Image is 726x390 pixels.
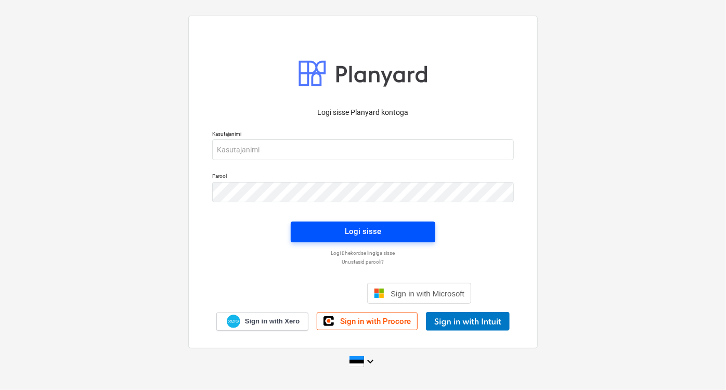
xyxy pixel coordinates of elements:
img: Microsoft logo [374,288,384,298]
input: Kasutajanimi [212,139,514,160]
p: Logi sisse Planyard kontoga [212,107,514,118]
a: Sign in with Procore [317,313,418,330]
p: Kasutajanimi [212,131,514,139]
img: Xero logo [227,315,240,329]
i: keyboard_arrow_down [364,355,377,368]
iframe: Sign in with Google Button [250,282,364,305]
a: Logi ühekordse lingiga sisse [207,250,519,256]
span: Sign in with Xero [245,317,300,326]
span: Sign in with Procore [340,317,411,326]
div: Logi sisse [345,225,381,238]
a: Unustasid parooli? [207,258,519,265]
p: Parool [212,173,514,181]
span: Sign in with Microsoft [391,289,464,298]
button: Logi sisse [291,222,435,242]
a: Sign in with Xero [216,313,309,331]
